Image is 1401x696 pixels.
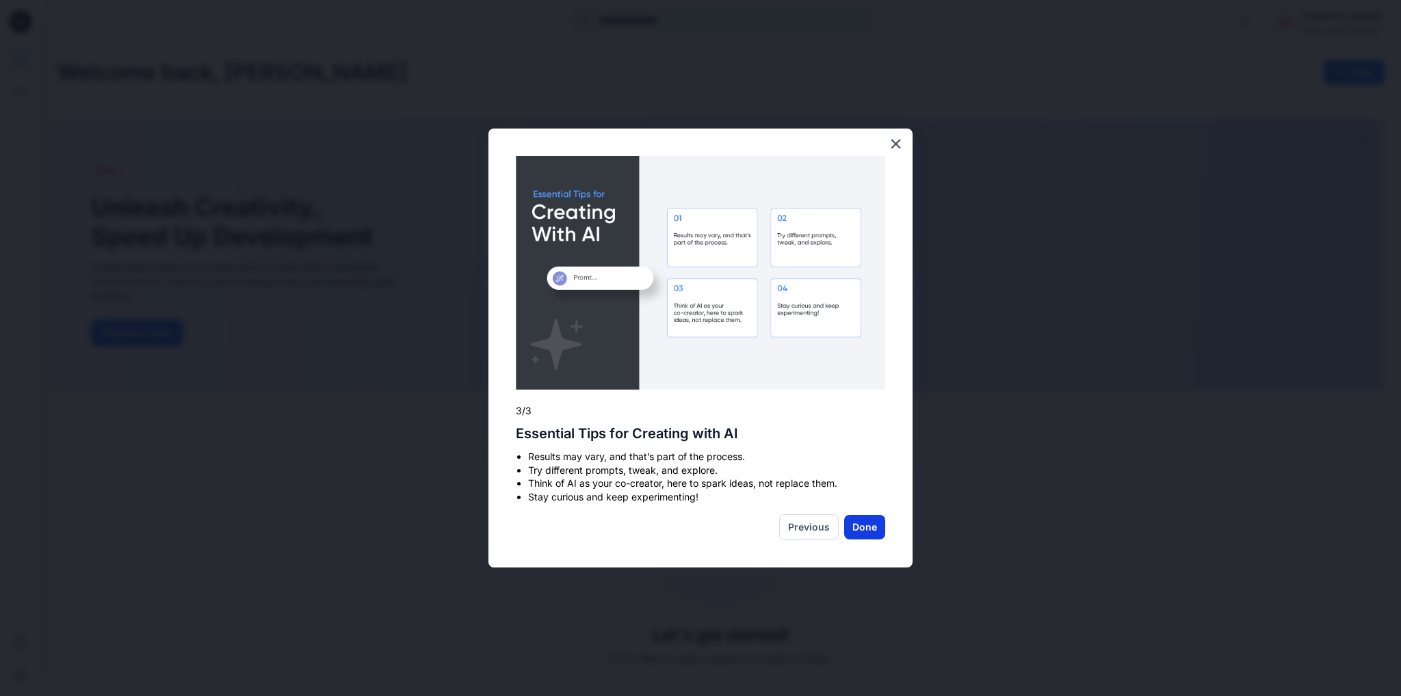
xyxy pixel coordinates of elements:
li: Stay curious and keep experimenting! [528,490,885,504]
li: Try different prompts, tweak, and explore. [528,464,885,477]
button: Done [844,515,885,539]
h2: Essential Tips for Creating with AI [516,425,885,442]
li: Results may vary, and that’s part of the process. [528,450,885,464]
button: Previous [779,514,839,540]
p: 3/3 [516,404,885,418]
li: Think of AI as your co-creator, here to spark ideas, not replace them. [528,477,885,490]
button: Close [889,133,902,155]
